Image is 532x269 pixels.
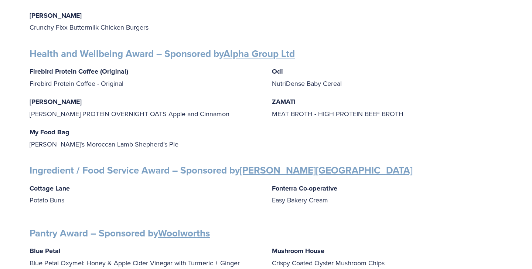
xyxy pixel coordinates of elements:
strong: ZAMATI [272,97,296,107]
p: Crispy Coated Oyster Mushroom Chips [272,245,502,269]
strong: [PERSON_NAME] [30,11,82,20]
strong: Firebird Protein Coffee (Original) [30,67,128,76]
p: [PERSON_NAME] PROTEIN OVERNIGHT OATS Apple and Cinnamon [30,96,260,120]
strong: Ingredient / Food Service Award – Sponsored by [30,163,413,177]
p: [PERSON_NAME]'s Moroccan Lamb Shepherd's Pie [30,126,260,150]
a: [PERSON_NAME][GEOGRAPHIC_DATA] [240,163,413,177]
a: Woolworths [158,226,210,240]
strong: Health and Wellbeing Award – Sponsored by [30,47,295,61]
p: Potato Buns [30,182,260,206]
strong: Mushroom House [272,246,324,256]
strong: Cottage Lane [30,184,70,193]
p: Blue Petal Oxymel: Honey & Apple Cider Vinegar with Turmeric + Ginger [30,245,260,269]
strong: My Food Bag [30,127,69,137]
p: Firebird Protein Coffee - Original [30,65,260,89]
strong: Pantry Award – Sponsored by [30,226,210,240]
p: Crunchy Fixx Buttermilk Chicken Burgers [30,10,260,33]
strong: Odi [272,67,283,76]
p: NutriDense Baby Cereal [272,65,502,89]
strong: Fonterra Co-operative [272,184,337,193]
strong: [PERSON_NAME] [30,97,82,107]
strong: Blue Petal [30,246,61,256]
p: Easy Bakery Cream [272,182,502,206]
p: MEAT BROTH - HIGH PROTEIN BEEF BROTH [272,96,502,120]
a: Alpha Group Ltd [224,47,295,61]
